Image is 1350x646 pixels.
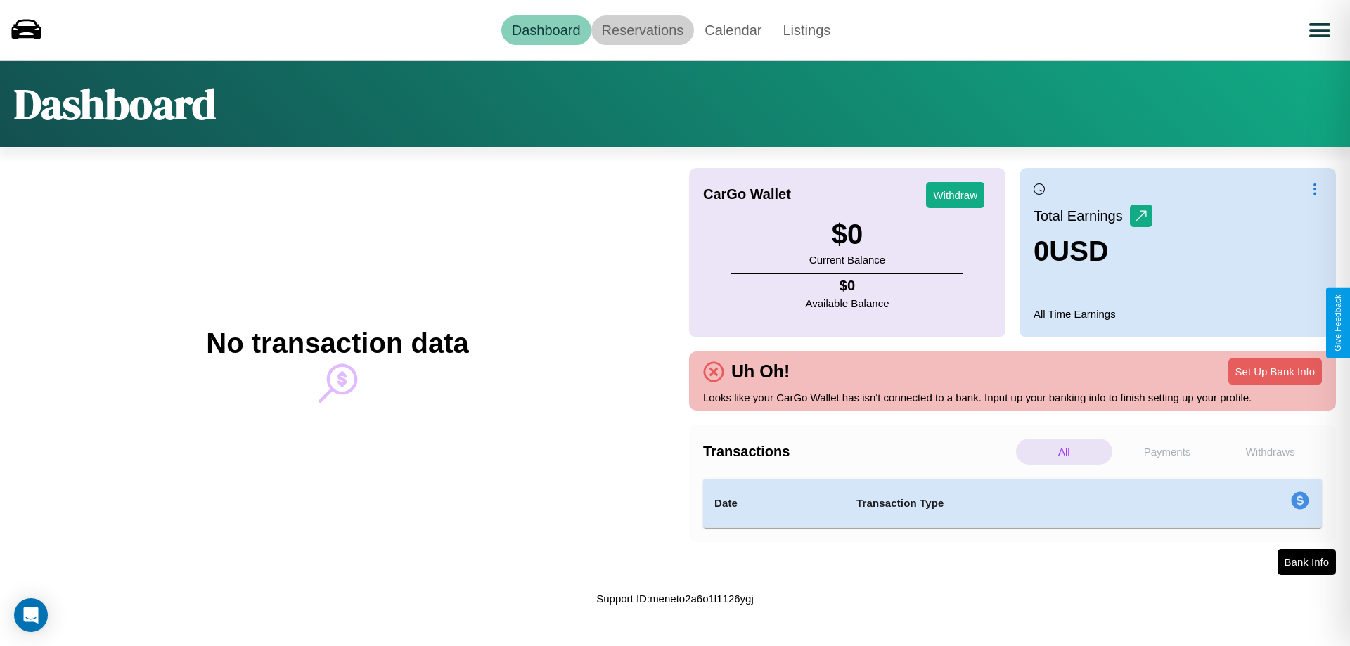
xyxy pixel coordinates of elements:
a: Calendar [694,15,772,45]
h4: CarGo Wallet [703,186,791,202]
p: Looks like your CarGo Wallet has isn't connected to a bank. Input up your banking info to finish ... [703,388,1322,407]
h4: Date [714,495,834,512]
button: Open menu [1300,11,1339,50]
p: Payments [1119,439,1216,465]
h3: 0 USD [1034,235,1152,267]
h4: Transaction Type [856,495,1176,512]
button: Withdraw [926,182,984,208]
p: Withdraws [1222,439,1318,465]
h3: $ 0 [809,219,885,250]
a: Listings [772,15,841,45]
h4: Transactions [703,444,1012,460]
a: Dashboard [501,15,591,45]
p: Total Earnings [1034,203,1130,228]
div: Open Intercom Messenger [14,598,48,632]
h2: No transaction data [206,328,468,359]
h4: $ 0 [806,278,889,294]
p: Available Balance [806,294,889,313]
a: Reservations [591,15,695,45]
p: All [1016,439,1112,465]
button: Bank Info [1278,549,1336,575]
p: All Time Earnings [1034,304,1322,323]
div: Give Feedback [1333,295,1343,351]
button: Set Up Bank Info [1228,358,1322,385]
table: simple table [703,479,1322,528]
h4: Uh Oh! [724,361,797,382]
p: Current Balance [809,250,885,269]
h1: Dashboard [14,75,216,133]
p: Support ID: meneto2a6o1l1126ygj [596,589,754,608]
